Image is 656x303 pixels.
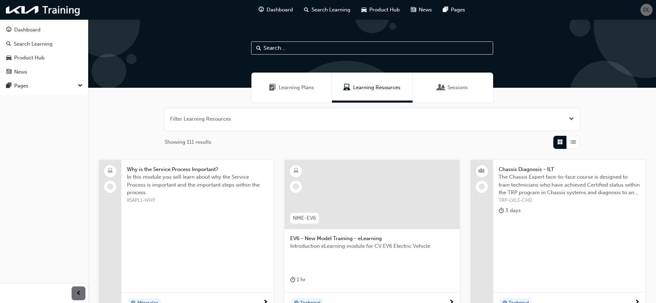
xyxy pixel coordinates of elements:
[438,84,445,92] span: Sessions
[499,165,640,173] span: Chassis Diagnosis - ILT
[78,82,83,91] span: down-icon
[290,275,295,284] span: duration-icon
[127,197,268,205] span: KSAPL1-WHY
[107,183,113,190] span: learningRecordVerb_NONE-icon
[6,27,11,33] span: guage-icon
[256,44,261,52] span: Search
[499,173,640,197] span: The Chassis Expert face-to-face course is designed to train technicians who have achieved Certifi...
[6,41,11,47] span: search-icon
[571,138,576,146] span: List
[499,197,640,205] span: TRP-LVL3-CHD
[293,214,316,222] span: NME-EV6
[479,183,485,190] span: learningRecordVerb_NONE-icon
[369,6,400,14] span: Product Hub
[293,183,299,190] span: learningRecordVerb_NONE-icon
[312,6,350,14] span: Search Learning
[640,4,653,16] button: DL
[451,6,465,14] span: Pages
[14,26,40,34] div: Dashboard
[251,73,332,103] a: Learning PlansLearning Plans
[411,6,416,14] span: news-icon
[499,206,504,215] span: duration-icon
[267,6,293,14] span: Dashboard
[304,6,309,14] span: search-icon
[413,73,493,103] a: SessionsSessions
[3,79,85,92] button: Pages
[443,6,448,14] span: pages-icon
[279,84,314,92] span: Learning Plans
[361,6,367,14] span: car-icon
[294,167,298,176] span: learningResourceType_ELEARNING-icon
[3,38,85,50] a: Search Learning
[127,173,268,197] span: In this module you will learn about why the Service Process is important and the important steps ...
[108,167,113,176] span: laptop-icon
[343,84,350,92] span: Learning Resources
[353,84,400,92] span: Learning Resources
[290,275,306,284] div: 1 hr
[269,84,276,92] span: Learning Plans
[332,73,413,103] a: Learning ResourcesLearning Resources
[6,69,11,75] span: news-icon
[3,23,85,36] a: Dashboard
[3,51,85,64] a: Product Hub
[569,115,574,123] button: Open the filter
[419,6,432,14] span: News
[290,242,454,250] span: Introduction eLearning module for CV EV6 Electric Vehicle
[259,6,264,14] span: guage-icon
[3,66,85,78] a: News
[290,235,454,243] span: EV6 - New Model Training - eLearning
[6,55,11,61] span: car-icon
[14,40,53,48] div: Search Learning
[3,22,85,79] button: DashboardSearch LearningProduct HubNews
[3,3,83,17] img: kia-training
[356,3,405,17] a: car-iconProduct Hub
[127,165,268,173] span: Why is the Service Process Important?
[499,206,521,215] div: 3 days
[251,41,493,55] input: Search...
[643,6,650,14] span: DL
[165,138,211,146] span: Showing 111 results
[253,3,298,17] a: guage-iconDashboard
[14,68,27,76] div: News
[447,84,468,92] span: Sessions
[437,3,471,17] a: pages-iconPages
[76,289,81,298] span: prev-icon
[479,167,484,176] span: people-icon
[557,138,563,146] span: Grid
[14,54,45,62] div: Product Hub
[6,83,11,89] span: pages-icon
[405,3,437,17] a: news-iconNews
[14,82,28,90] div: Pages
[298,3,356,17] a: search-iconSearch Learning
